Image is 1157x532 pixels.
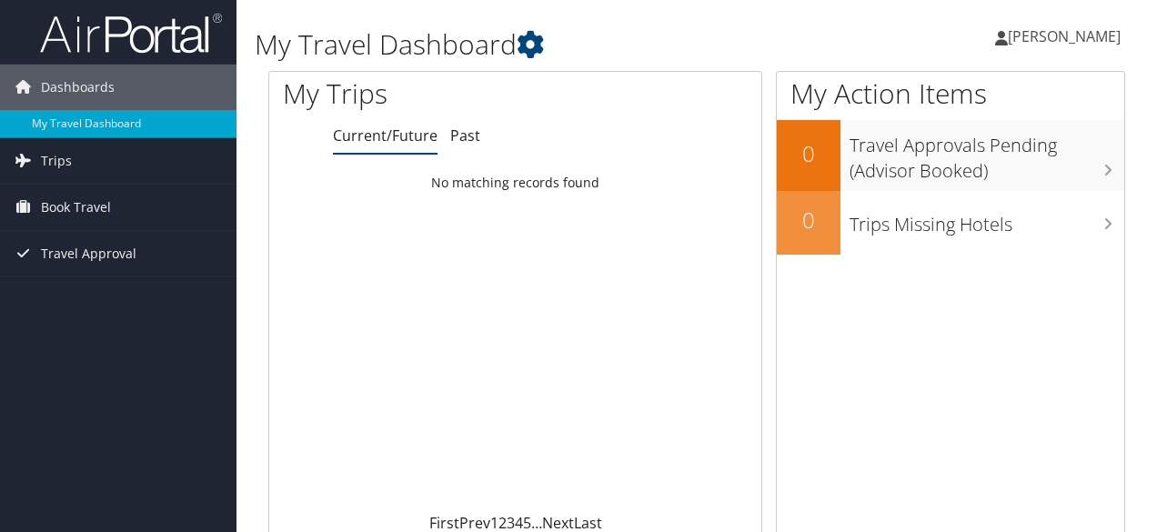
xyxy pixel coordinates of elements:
[1008,26,1121,46] span: [PERSON_NAME]
[777,75,1124,113] h1: My Action Items
[41,138,72,184] span: Trips
[269,166,761,199] td: No matching records found
[40,12,222,55] img: airportal-logo.png
[777,120,1124,190] a: 0Travel Approvals Pending (Advisor Booked)
[255,25,844,64] h1: My Travel Dashboard
[283,75,543,113] h1: My Trips
[41,185,111,230] span: Book Travel
[995,9,1139,64] a: [PERSON_NAME]
[333,125,438,146] a: Current/Future
[777,191,1124,255] a: 0Trips Missing Hotels
[450,125,480,146] a: Past
[41,65,115,110] span: Dashboards
[850,203,1124,237] h3: Trips Missing Hotels
[41,231,136,276] span: Travel Approval
[777,205,840,236] h2: 0
[850,124,1124,184] h3: Travel Approvals Pending (Advisor Booked)
[777,138,840,169] h2: 0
